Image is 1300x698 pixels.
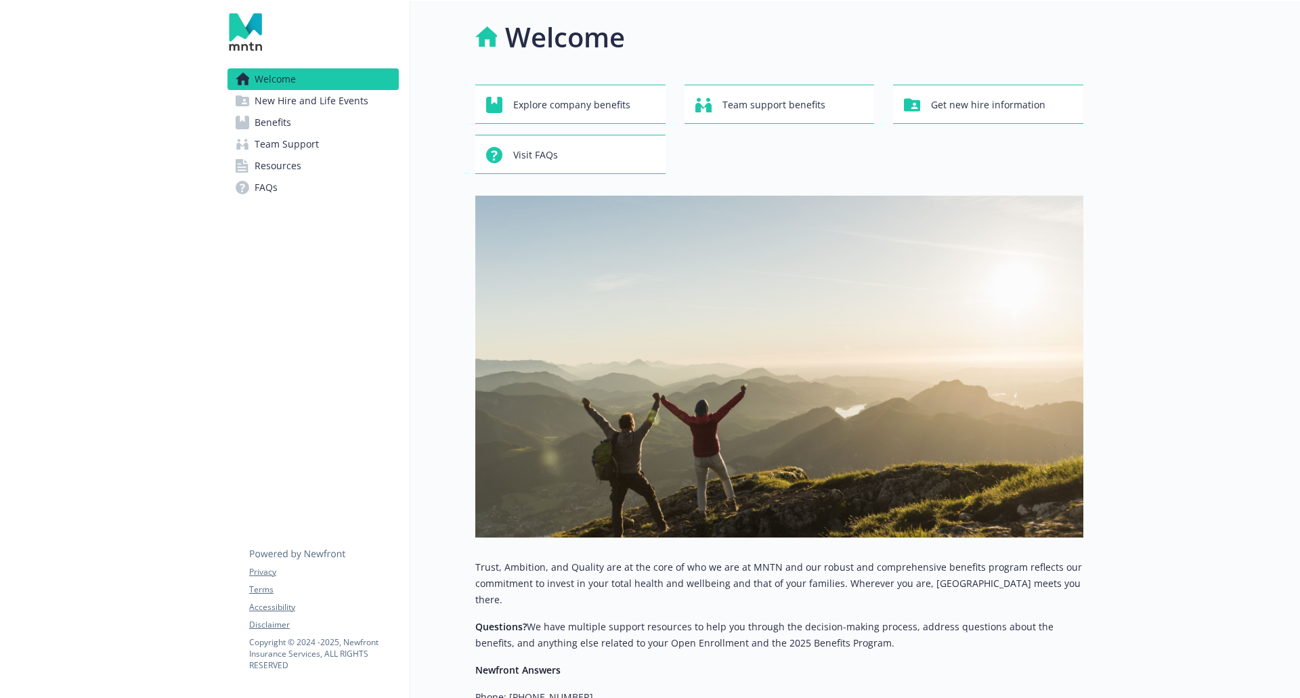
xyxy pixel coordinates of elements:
[513,142,558,168] span: Visit FAQs
[227,155,399,177] a: Resources
[255,177,278,198] span: FAQs
[249,566,398,578] a: Privacy
[255,68,296,90] span: Welcome
[475,135,666,174] button: Visit FAQs
[227,133,399,155] a: Team Support
[227,112,399,133] a: Benefits
[475,559,1083,608] p: Trust, Ambition, and Quality are at the core of who we are at MNTN and our robust and comprehensi...
[475,619,1083,651] p: We have multiple support resources to help you through the decision-making process, address quest...
[227,68,399,90] a: Welcome
[227,90,399,112] a: New Hire and Life Events
[475,663,561,676] strong: Newfront Answers
[475,196,1083,538] img: overview page banner
[722,92,825,118] span: Team support benefits
[893,85,1083,124] button: Get new hire information
[505,17,625,58] h1: Welcome
[249,619,398,631] a: Disclaimer
[255,155,301,177] span: Resources
[685,85,875,124] button: Team support benefits
[249,601,398,613] a: Accessibility
[255,90,368,112] span: New Hire and Life Events
[227,177,399,198] a: FAQs
[475,620,527,633] strong: Questions?
[255,133,319,155] span: Team Support
[475,85,666,124] button: Explore company benefits
[249,636,398,671] p: Copyright © 2024 - 2025 , Newfront Insurance Services, ALL RIGHTS RESERVED
[249,584,398,596] a: Terms
[513,92,630,118] span: Explore company benefits
[931,92,1045,118] span: Get new hire information
[255,112,291,133] span: Benefits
